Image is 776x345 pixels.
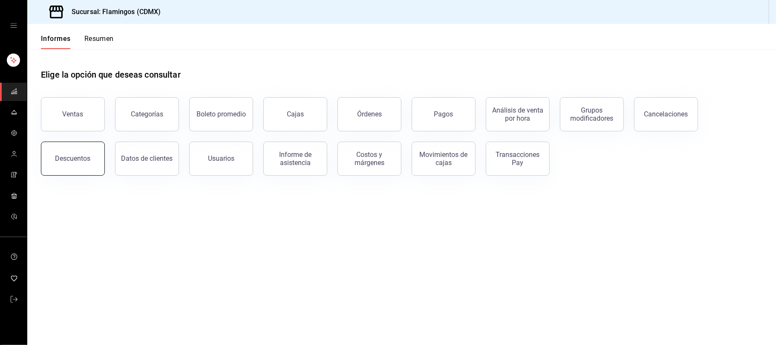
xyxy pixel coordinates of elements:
[486,97,550,131] button: Análisis de venta por hora
[115,97,179,131] button: Categorías
[560,97,624,131] button: Grupos modificadores
[420,151,468,167] font: Movimientos de cajas
[41,35,71,43] font: Informes
[72,8,161,16] font: Sucursal: Flamingos (CDMX)
[338,142,401,176] button: Costos y márgenes
[634,97,698,131] button: Cancelaciones
[189,97,253,131] button: Boleto promedio
[189,142,253,176] button: Usuarios
[41,142,105,176] button: Descuentos
[63,110,84,118] font: Ventas
[287,110,304,118] font: Cajas
[338,97,401,131] button: Órdenes
[496,151,540,167] font: Transacciones Pay
[196,110,246,118] font: Boleto promedio
[357,110,382,118] font: Órdenes
[434,110,453,118] font: Pagos
[208,154,234,162] font: Usuarios
[84,35,114,43] font: Resumen
[492,106,543,122] font: Análisis de venta por hora
[10,22,17,29] button: cajón abierto
[55,154,91,162] font: Descuentos
[115,142,179,176] button: Datos de clientes
[412,97,476,131] button: Pagos
[41,34,114,49] div: pestañas de navegación
[41,97,105,131] button: Ventas
[486,142,550,176] button: Transacciones Pay
[263,142,327,176] button: Informe de asistencia
[41,70,181,80] font: Elige la opción que deseas consultar
[644,110,688,118] font: Cancelaciones
[131,110,163,118] font: Categorías
[412,142,476,176] button: Movimientos de cajas
[355,151,384,167] font: Costos y márgenes
[263,97,327,131] button: Cajas
[571,106,614,122] font: Grupos modificadores
[121,154,173,162] font: Datos de clientes
[279,151,312,167] font: Informe de asistencia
